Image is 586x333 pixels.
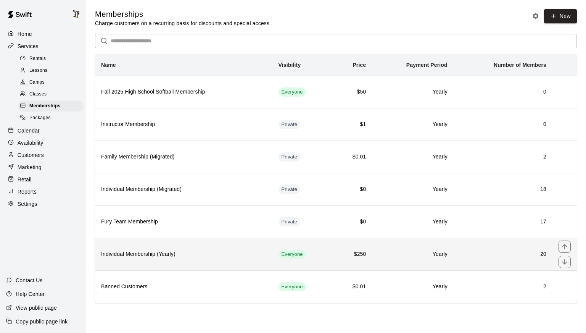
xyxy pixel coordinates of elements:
h6: 20 [460,250,546,259]
h6: 17 [460,218,546,226]
span: Everyone [279,251,306,258]
h6: $1 [339,120,366,129]
p: Customers [18,151,44,159]
a: Packages [18,112,86,124]
h6: Yearly [378,120,447,129]
h6: $50 [339,88,366,96]
div: Rentals [18,53,83,64]
h6: Yearly [378,250,447,259]
p: View public page [16,304,57,312]
div: Packages [18,113,83,123]
div: This membership is visible to all customers [279,282,306,291]
table: simple table [95,54,577,303]
div: This membership is hidden from the memberships page [279,185,301,194]
a: Customers [6,149,80,161]
span: Everyone [279,283,306,291]
span: Private [279,218,301,226]
a: Memberships [18,100,86,112]
button: move item down [559,256,571,268]
a: Lessons [18,65,86,76]
h6: 0 [460,120,546,129]
b: Price [353,62,366,68]
div: Trevor Walraven [70,6,86,21]
b: Payment Period [406,62,448,68]
h6: Family Membership (Migrated) [101,153,266,161]
a: Calendar [6,125,80,136]
h6: Fall 2025 High School Softball Membership [101,88,266,96]
p: Services [18,42,39,50]
a: New [544,9,577,23]
h6: 2 [460,153,546,161]
a: Services [6,40,80,52]
h6: $250 [339,250,366,259]
a: Settings [6,198,80,210]
div: This membership is hidden from the memberships page [279,120,301,129]
p: Marketing [18,163,42,171]
h6: Yearly [378,185,447,194]
div: This membership is hidden from the memberships page [279,152,301,162]
b: Name [101,62,116,68]
a: Rentals [18,53,86,65]
h6: Yearly [378,88,447,96]
span: Everyone [279,89,306,96]
div: Lessons [18,65,83,76]
span: Camps [29,79,45,86]
h6: $0.01 [339,153,366,161]
h6: Individual Membership (Yearly) [101,250,266,259]
div: This membership is hidden from the memberships page [279,217,301,226]
h6: Individual Membership (Migrated) [101,185,266,194]
a: Marketing [6,162,80,173]
div: Classes [18,89,83,100]
a: Retail [6,174,80,185]
h6: $0 [339,218,366,226]
a: Camps [18,77,86,89]
div: Memberships [18,101,83,112]
p: Home [18,30,32,38]
span: Private [279,186,301,193]
h6: 0 [460,88,546,96]
div: Camps [18,77,83,88]
span: Classes [29,91,47,98]
span: Packages [29,114,51,122]
h6: $0 [339,185,366,194]
h6: Yearly [378,283,447,291]
a: Home [6,28,80,40]
p: Copy public page link [16,318,68,325]
span: Private [279,121,301,128]
p: Contact Us [16,276,43,284]
p: Charge customers on a recurring basis for discounts and special access [95,19,269,27]
h6: Fury Team Membership [101,218,266,226]
button: move item up [559,241,571,253]
h6: 18 [460,185,546,194]
h6: Yearly [378,153,447,161]
h6: $0.01 [339,283,366,291]
b: Visibility [279,62,301,68]
h5: Memberships [95,9,269,19]
p: Reports [18,188,37,196]
h6: Yearly [378,218,447,226]
span: Lessons [29,67,48,74]
p: Help Center [16,290,45,298]
a: Classes [18,89,86,100]
span: Memberships [29,102,61,110]
div: This membership is visible to all customers [279,250,306,259]
button: Memberships settings [530,10,541,22]
h6: Banned Customers [101,283,266,291]
img: Trevor Walraven [71,9,80,18]
a: Reports [6,186,80,197]
div: This membership is visible to all customers [279,87,306,97]
b: Number of Members [494,62,546,68]
p: Retail [18,176,32,183]
span: Private [279,154,301,161]
h6: 2 [460,283,546,291]
a: Availability [6,137,80,149]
